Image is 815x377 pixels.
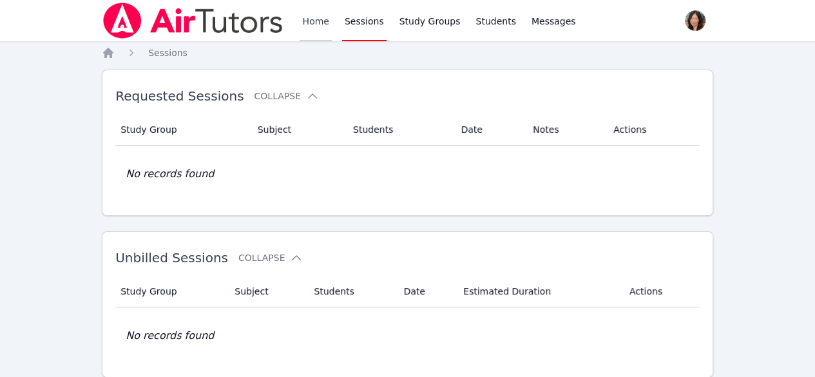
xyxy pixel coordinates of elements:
[148,46,187,59] a: Sessions
[254,90,318,102] button: Collapse
[115,307,700,364] td: No records found
[238,251,303,264] button: Collapse
[227,276,306,307] th: Subject
[455,276,622,307] th: Estimated Duration
[115,250,228,266] span: Unbilled Sessions
[250,114,345,146] th: Subject
[115,146,700,202] td: No records found
[345,114,454,146] th: Students
[525,114,606,146] th: Notes
[102,46,713,59] nav: Breadcrumb
[115,276,227,307] th: Study Group
[454,114,526,146] th: Date
[115,88,244,104] span: Requested Sessions
[115,114,250,146] th: Study Group
[622,276,700,307] th: Actions
[306,276,396,307] th: Students
[396,276,455,307] th: Date
[102,3,284,39] img: Air Tutors
[606,114,700,146] th: Actions
[148,48,187,58] span: Sessions
[532,15,576,28] span: Messages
